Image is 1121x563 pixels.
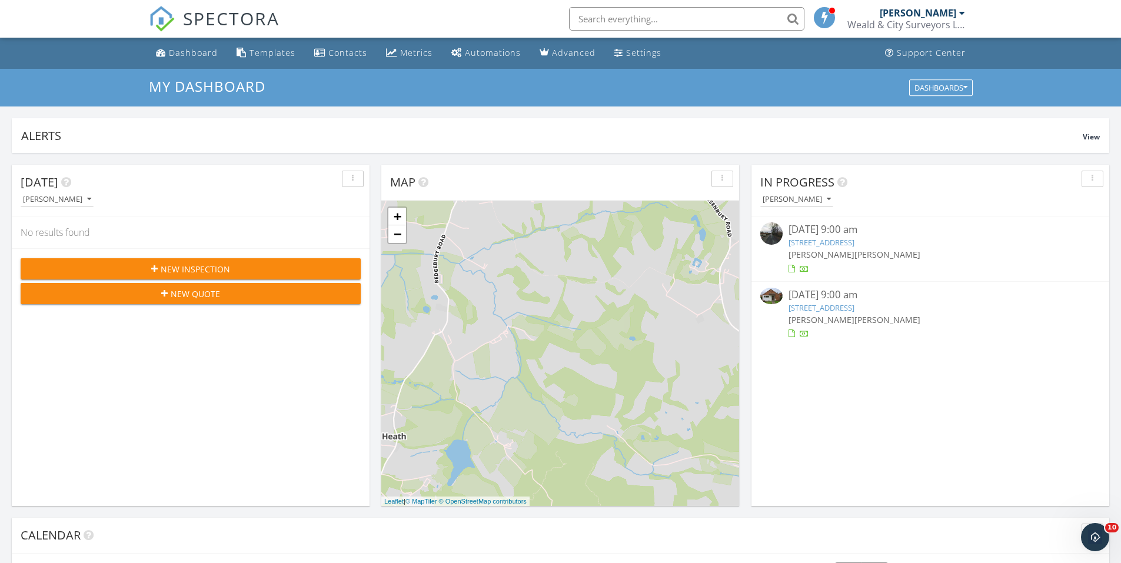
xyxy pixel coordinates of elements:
[169,47,218,58] div: Dashboard
[384,498,404,505] a: Leaflet
[760,288,1100,340] a: [DATE] 9:00 am [STREET_ADDRESS] [PERSON_NAME][PERSON_NAME]
[21,128,1083,144] div: Alerts
[760,288,783,305] img: 9492553%2Fcover_photos%2FKXBJWFfn7VFhMKBBG1hh%2Fsmall.jpg
[465,47,521,58] div: Automations
[21,527,81,543] span: Calendar
[390,174,415,190] span: Map
[328,47,367,58] div: Contacts
[310,42,372,64] a: Contacts
[21,258,361,279] button: New Inspection
[760,192,833,208] button: [PERSON_NAME]
[447,42,525,64] a: Automations (Basic)
[535,42,600,64] a: Advanced
[569,7,804,31] input: Search everything...
[760,222,1100,275] a: [DATE] 9:00 am [STREET_ADDRESS] [PERSON_NAME][PERSON_NAME]
[1083,132,1100,142] span: View
[789,288,1072,302] div: [DATE] 9:00 am
[149,76,265,96] span: My Dashboard
[161,263,230,275] span: New Inspection
[897,47,966,58] div: Support Center
[388,208,406,225] a: Zoom in
[381,42,437,64] a: Metrics
[12,216,370,248] div: No results found
[405,498,437,505] a: © MapTiler
[552,47,596,58] div: Advanced
[847,19,965,31] div: Weald & City Surveyors Limited
[21,283,361,304] button: New Quote
[381,497,530,507] div: |
[789,302,854,313] a: [STREET_ADDRESS]
[21,192,94,208] button: [PERSON_NAME]
[789,314,854,325] span: [PERSON_NAME]
[760,174,834,190] span: In Progress
[880,7,956,19] div: [PERSON_NAME]
[760,222,783,245] img: streetview
[171,288,220,300] span: New Quote
[789,249,854,260] span: [PERSON_NAME]
[149,16,280,41] a: SPECTORA
[151,42,222,64] a: Dashboard
[388,225,406,243] a: Zoom out
[21,174,58,190] span: [DATE]
[763,195,831,204] div: [PERSON_NAME]
[909,79,973,96] button: Dashboards
[1081,523,1109,551] iframe: Intercom live chat
[626,47,661,58] div: Settings
[149,6,175,32] img: The Best Home Inspection Software - Spectora
[23,195,91,204] div: [PERSON_NAME]
[854,249,920,260] span: [PERSON_NAME]
[880,42,970,64] a: Support Center
[439,498,527,505] a: © OpenStreetMap contributors
[610,42,666,64] a: Settings
[250,47,295,58] div: Templates
[232,42,300,64] a: Templates
[400,47,433,58] div: Metrics
[789,222,1072,237] div: [DATE] 9:00 am
[854,314,920,325] span: [PERSON_NAME]
[1105,523,1119,532] span: 10
[183,6,280,31] span: SPECTORA
[914,84,967,92] div: Dashboards
[789,237,854,248] a: [STREET_ADDRESS]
